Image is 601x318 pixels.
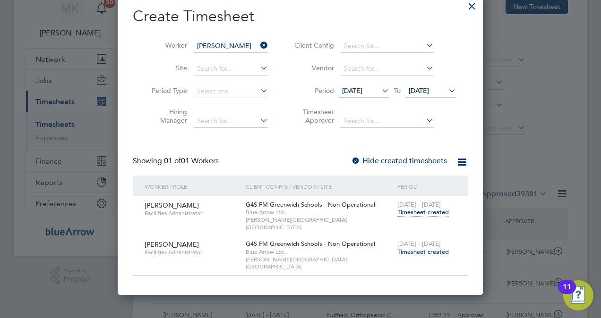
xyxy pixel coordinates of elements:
div: Client Config / Vendor / Site [243,176,395,197]
label: Site [145,64,187,72]
span: G4S FM Greenwich Schools - Non Operational [246,240,375,248]
input: Search for... [194,62,268,75]
input: Search for... [341,115,434,128]
div: Showing [133,156,221,166]
span: Blue Arrow Ltd. [246,248,393,256]
button: Open Resource Center, 11 new notifications [563,280,593,310]
label: Timesheet Approver [292,108,334,125]
span: [DATE] - [DATE] [397,240,441,248]
div: Period [395,176,458,197]
input: Select one [194,85,268,98]
label: Worker [145,41,187,50]
span: [DATE] - [DATE] [397,201,441,209]
span: [PERSON_NAME] [145,240,199,249]
span: [PERSON_NAME][GEOGRAPHIC_DATA] [GEOGRAPHIC_DATA] [246,216,393,231]
label: Vendor [292,64,334,72]
h2: Create Timesheet [133,7,468,26]
span: [PERSON_NAME][GEOGRAPHIC_DATA] [GEOGRAPHIC_DATA] [246,256,393,270]
input: Search for... [194,40,268,53]
span: Facilities Administrator [145,249,239,256]
label: Hide created timesheets [351,156,447,166]
span: [DATE] [342,86,362,95]
span: [DATE] [409,86,429,95]
label: Period Type [145,86,187,95]
span: 01 Workers [164,156,219,166]
span: Timesheet created [397,248,449,256]
span: Facilities Administrator [145,209,239,217]
input: Search for... [194,115,268,128]
input: Search for... [341,40,434,53]
span: 01 of [164,156,181,166]
div: 11 [563,287,571,299]
div: Worker / Role [142,176,243,197]
label: Period [292,86,334,95]
label: Client Config [292,41,334,50]
span: [PERSON_NAME] [145,201,199,209]
span: To [391,84,404,97]
label: Hiring Manager [145,108,187,125]
span: Blue Arrow Ltd. [246,209,393,216]
span: G4S FM Greenwich Schools - Non Operational [246,201,375,209]
input: Search for... [341,62,434,75]
span: Timesheet created [397,208,449,217]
